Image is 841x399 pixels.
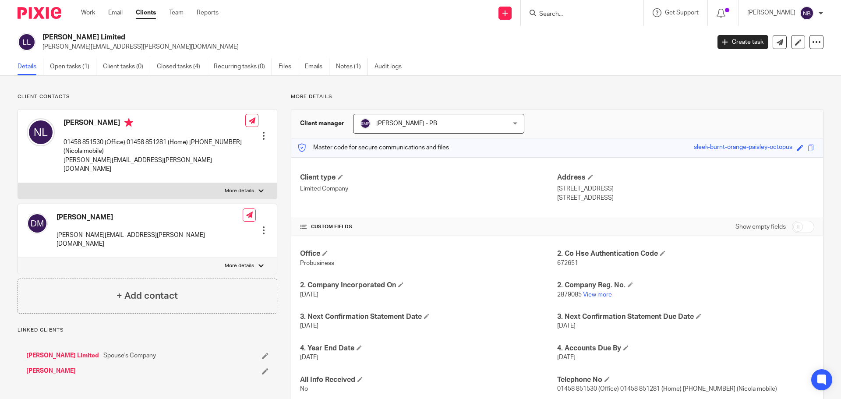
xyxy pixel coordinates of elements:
[336,58,368,75] a: Notes (1)
[300,312,557,321] h4: 3. Next Confirmation Statement Date
[18,58,43,75] a: Details
[300,292,318,298] span: [DATE]
[557,173,814,182] h4: Address
[124,118,133,127] i: Primary
[26,351,99,360] a: [PERSON_NAME] Limited
[27,118,55,146] img: svg%3E
[300,173,557,182] h4: Client type
[557,292,582,298] span: 2879085
[18,33,36,51] img: svg%3E
[557,354,576,360] span: [DATE]
[225,262,254,269] p: More details
[169,8,184,17] a: Team
[557,249,814,258] h4: 2. Co Hse Authentication Code
[18,7,61,19] img: Pixie
[108,8,123,17] a: Email
[735,222,786,231] label: Show empty fields
[300,386,308,392] span: No
[557,344,814,353] h4: 4. Accounts Due By
[57,231,243,249] p: [PERSON_NAME][EMAIL_ADDRESS][PERSON_NAME][DOMAIN_NAME]
[57,213,243,222] h4: [PERSON_NAME]
[665,10,699,16] span: Get Support
[64,118,245,129] h4: [PERSON_NAME]
[18,327,277,334] p: Linked clients
[27,213,48,234] img: svg%3E
[50,58,96,75] a: Open tasks (1)
[557,375,814,385] h4: Telephone No
[300,281,557,290] h4: 2. Company Incorporated On
[103,58,150,75] a: Client tasks (0)
[42,42,704,51] p: [PERSON_NAME][EMAIL_ADDRESS][PERSON_NAME][DOMAIN_NAME]
[103,351,156,360] span: Spouse's Company
[300,323,318,329] span: [DATE]
[291,93,823,100] p: More details
[300,184,557,193] p: Limited Company
[300,375,557,385] h4: All Info Received
[26,367,76,375] a: [PERSON_NAME]
[300,260,334,266] span: Probusiness
[300,223,557,230] h4: CUSTOM FIELDS
[747,8,795,17] p: [PERSON_NAME]
[557,323,576,329] span: [DATE]
[300,119,344,128] h3: Client manager
[225,187,254,194] p: More details
[557,184,814,193] p: [STREET_ADDRESS]
[376,120,437,127] span: [PERSON_NAME] - PB
[18,93,277,100] p: Client contacts
[64,156,245,174] p: [PERSON_NAME][EMAIL_ADDRESS][PERSON_NAME][DOMAIN_NAME]
[136,8,156,17] a: Clients
[300,354,318,360] span: [DATE]
[300,249,557,258] h4: Office
[557,312,814,321] h4: 3. Next Confirmation Statement Due Date
[298,143,449,152] p: Master code for secure communications and files
[557,386,777,392] span: 01458 851530 (Office) 01458 851281 (Home) [PHONE_NUMBER] (Nicola mobile)
[157,58,207,75] a: Closed tasks (4)
[305,58,329,75] a: Emails
[81,8,95,17] a: Work
[583,292,612,298] a: View more
[117,289,178,303] h4: + Add contact
[375,58,408,75] a: Audit logs
[64,138,245,156] p: 01458 851530 (Office) 01458 851281 (Home) [PHONE_NUMBER] (Nicola mobile)
[214,58,272,75] a: Recurring tasks (0)
[717,35,768,49] a: Create task
[538,11,617,18] input: Search
[360,118,371,129] img: svg%3E
[557,194,814,202] p: [STREET_ADDRESS]
[300,344,557,353] h4: 4. Year End Date
[42,33,572,42] h2: [PERSON_NAME] Limited
[800,6,814,20] img: svg%3E
[557,260,578,266] span: 672651
[557,281,814,290] h4: 2. Company Reg. No.
[694,143,792,153] div: sleek-burnt-orange-paisley-octopus
[197,8,219,17] a: Reports
[279,58,298,75] a: Files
